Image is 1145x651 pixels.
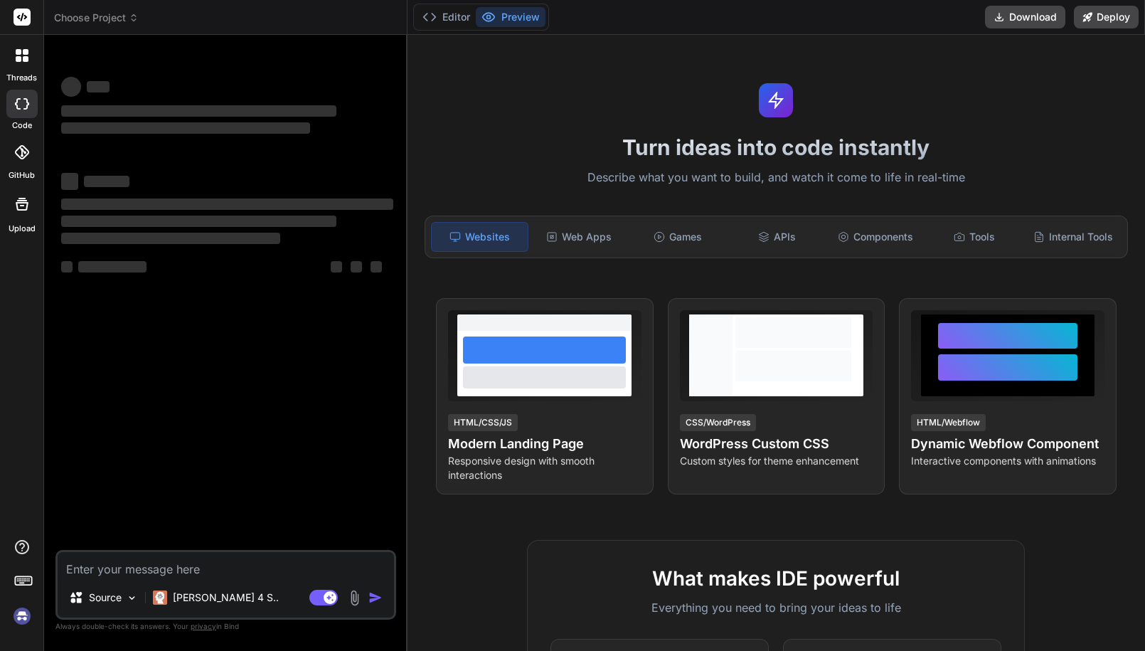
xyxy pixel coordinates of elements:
[1074,6,1139,28] button: Deploy
[828,222,924,252] div: Components
[550,599,1001,616] p: Everything you need to bring your ideas to life
[126,592,138,604] img: Pick Models
[680,434,873,454] h4: WordPress Custom CSS
[191,622,216,630] span: privacy
[9,223,36,235] label: Upload
[61,199,393,210] span: ‌
[911,414,986,431] div: HTML/Webflow
[729,222,825,252] div: APIs
[61,77,81,97] span: ‌
[10,604,34,628] img: signin
[911,434,1104,454] h4: Dynamic Webflow Component
[9,169,35,181] label: GitHub
[680,454,873,468] p: Custom styles for theme enhancement
[531,222,627,252] div: Web Apps
[61,122,310,134] span: ‌
[1026,222,1122,252] div: Internal Tools
[84,176,129,187] span: ‌
[61,173,78,190] span: ‌
[351,261,362,272] span: ‌
[6,72,37,84] label: threads
[927,222,1023,252] div: Tools
[346,590,363,606] img: attachment
[630,222,726,252] div: Games
[12,120,32,132] label: code
[61,261,73,272] span: ‌
[416,134,1136,160] h1: Turn ideas into code instantly
[417,7,476,27] button: Editor
[371,261,382,272] span: ‌
[61,216,336,227] span: ‌
[448,454,641,482] p: Responsive design with smooth interactions
[550,563,1001,593] h2: What makes IDE powerful
[89,591,122,605] p: Source
[55,620,396,633] p: Always double-check its answers. Your in Bind
[431,222,528,252] div: Websites
[680,414,756,431] div: CSS/WordPress
[173,591,279,605] p: [PERSON_NAME] 4 S..
[476,7,545,27] button: Preview
[911,454,1104,468] p: Interactive components with animations
[54,11,139,25] span: Choose Project
[985,6,1065,28] button: Download
[448,434,641,454] h4: Modern Landing Page
[78,261,147,272] span: ‌
[368,591,383,605] img: icon
[331,261,342,272] span: ‌
[416,169,1136,187] p: Describe what you want to build, and watch it come to life in real-time
[448,414,518,431] div: HTML/CSS/JS
[61,105,336,117] span: ‌
[87,81,110,92] span: ‌
[61,233,280,244] span: ‌
[153,591,167,605] img: Claude 4 Sonnet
